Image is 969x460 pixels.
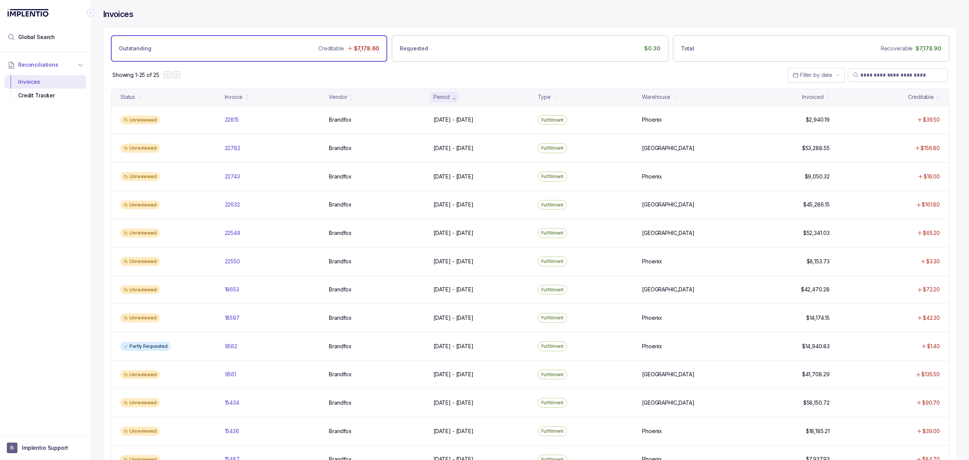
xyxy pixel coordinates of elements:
p: [DATE] - [DATE] [433,427,474,435]
p: Implentio Support [22,444,68,452]
p: $7,178.90 [916,45,941,52]
p: $90.70 [922,399,940,407]
p: Fulfillment [541,116,564,124]
p: Requested [400,45,428,52]
p: Brandfox [329,286,352,293]
p: Brandfox [329,116,352,124]
p: [DATE] - [DATE] [433,286,474,293]
p: $8,153.73 [807,258,830,265]
p: $39.50 [923,116,940,124]
div: Unreviewed [120,427,160,436]
p: $135.50 [921,371,940,378]
p: [DATE] - [DATE] [433,116,474,124]
p: Fulfillment [541,258,564,265]
p: Phoenix [642,173,662,180]
div: Status [120,93,135,101]
p: 22550 [225,258,240,265]
p: Brandfox [329,343,352,350]
p: Recoverable [881,45,913,52]
p: Phoenix [642,343,662,350]
p: Creditable [318,45,344,52]
div: Collapse Icon [86,8,95,17]
p: $42,470.28 [801,286,830,293]
span: Reconciliations [18,61,58,69]
p: $65.20 [923,229,940,237]
div: Creditable [908,93,934,101]
p: Fulfillment [541,427,564,435]
div: Partly Requested [120,342,171,351]
div: Invoiced [802,93,823,101]
p: [DATE] - [DATE] [433,144,474,152]
p: $72.20 [923,286,940,293]
p: $45,286.15 [803,201,830,208]
div: Vendor [329,93,347,101]
p: $14,174.15 [806,314,830,322]
p: 15436 [225,427,239,435]
p: 18597 [225,314,240,322]
p: $58,150.72 [803,399,830,407]
p: $161.80 [922,201,940,208]
button: User initialsImplentio Support [7,443,84,453]
p: [GEOGRAPHIC_DATA] [642,144,695,152]
div: Unreviewed [120,313,160,322]
p: [GEOGRAPHIC_DATA] [642,229,695,237]
div: Invoices [11,75,80,89]
div: Unreviewed [120,116,160,125]
p: [DATE] - [DATE] [433,173,474,180]
p: $0.30 [644,45,660,52]
p: Brandfox [329,173,352,180]
p: Fulfillment [541,314,564,322]
p: Fulfillment [541,286,564,294]
p: [GEOGRAPHIC_DATA] [642,399,695,407]
p: 22815 [225,116,239,124]
button: Date Range Picker [788,68,845,82]
p: [DATE] - [DATE] [433,229,474,237]
div: Unreviewed [120,370,160,379]
p: [DATE] - [DATE] [433,343,474,350]
div: Credit Tracker [11,89,80,102]
p: Fulfillment [541,173,564,180]
p: $156.80 [921,144,940,152]
span: Global Search [18,33,55,41]
div: Warehouse [642,93,670,101]
p: [DATE] - [DATE] [433,371,474,378]
p: [GEOGRAPHIC_DATA] [642,371,695,378]
div: Unreviewed [120,228,160,238]
p: 22743 [225,173,240,180]
p: $18,185.21 [806,427,830,435]
p: [DATE] - [DATE] [433,258,474,265]
div: Unreviewed [120,398,160,407]
p: $1.40 [927,343,940,350]
p: 18653 [225,286,239,293]
div: Unreviewed [120,144,160,153]
p: Brandfox [329,201,352,208]
p: $3.30 [926,258,940,265]
div: Remaining page entries [112,71,159,79]
div: Type [538,93,551,101]
p: Fulfillment [541,144,564,152]
p: $9,050.32 [805,173,830,180]
p: $2,940.19 [806,116,830,124]
p: Showing 1-25 of 25 [112,71,159,79]
div: Unreviewed [120,285,160,294]
p: Phoenix [642,314,662,322]
p: $52,341.03 [803,229,830,237]
span: User initials [7,443,17,453]
p: [GEOGRAPHIC_DATA] [642,286,695,293]
div: Reconciliations [5,74,86,104]
p: Phoenix [642,116,662,124]
p: 15434 [225,399,239,407]
h4: Invoices [103,9,133,20]
p: $18.00 [924,173,940,180]
p: 9562 [225,343,237,350]
div: Invoice [225,93,243,101]
p: $7,178.60 [354,45,380,52]
div: Unreviewed [120,172,160,181]
p: Brandfox [329,399,352,407]
p: Outstanding [119,45,151,52]
p: 22782 [225,144,240,152]
p: 22632 [225,201,240,208]
p: $14,940.83 [802,343,830,350]
div: Unreviewed [120,257,160,266]
p: Fulfillment [541,399,564,407]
